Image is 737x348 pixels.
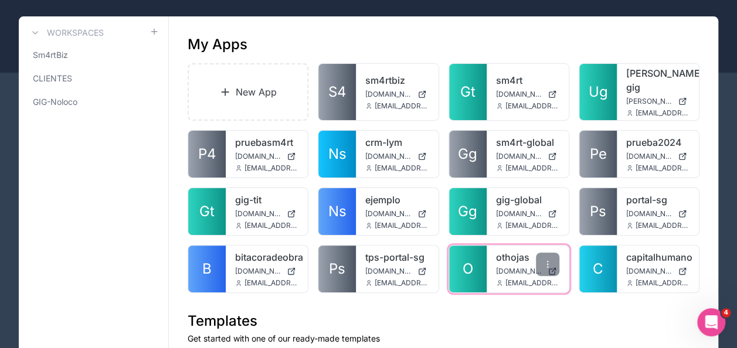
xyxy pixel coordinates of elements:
[505,278,559,288] span: [EMAIL_ADDRESS][DOMAIN_NAME]
[593,260,603,278] span: C
[365,152,429,161] a: [DOMAIN_NAME]
[626,152,673,161] span: [DOMAIN_NAME]
[28,91,159,112] a: GIG-Noloco
[496,209,543,219] span: [DOMAIN_NAME]
[496,152,543,161] span: [DOMAIN_NAME]
[579,131,617,178] a: Pe
[235,152,282,161] span: [DOMAIN_NAME]
[18,249,28,258] button: Upload attachment
[199,202,215,221] span: Gt
[496,250,559,264] a: othojas
[235,152,298,161] a: [DOMAIN_NAME]
[56,249,65,258] button: Gif picker
[496,135,559,149] a: sm4rt-global
[206,5,227,26] div: Close
[365,250,429,264] a: tps-portal-sg
[19,7,183,76] div: Thanks for the email and the link. Could you please try setting your browser zoom to 100% and see...
[626,97,690,106] a: [PERSON_NAME][DOMAIN_NAME]
[8,5,30,27] button: go back
[235,135,298,149] a: pruebasm4rt
[235,193,298,207] a: gig-tit
[235,267,282,276] span: [DOMAIN_NAME]
[626,209,690,219] a: [DOMAIN_NAME]
[496,193,559,207] a: gig-global
[375,278,429,288] span: [EMAIL_ADDRESS][DOMAIN_NAME]
[375,221,429,230] span: [EMAIL_ADDRESS][DOMAIN_NAME]
[463,260,473,278] span: O
[47,27,104,39] h3: Workspaces
[42,154,225,191] div: They needed to put on over 150% of zoom to work it out, it¿ think its a lot
[579,245,617,292] a: C
[636,163,690,173] span: [EMAIL_ADDRESS][DOMAIN_NAME]
[329,260,345,278] span: Ps
[52,161,216,184] div: They needed to put on over 150% of zoom to work it out, it¿ think its a lot
[626,152,690,161] a: [DOMAIN_NAME]
[496,209,559,219] a: [DOMAIN_NAME]
[10,224,225,244] textarea: Message…
[365,135,429,149] a: crm-lym
[579,64,617,120] a: Ug
[37,249,46,258] button: Emoji picker
[496,90,559,99] a: [DOMAIN_NAME]
[626,66,690,94] a: [PERSON_NAME]-gig
[188,63,308,121] a: New App
[589,145,606,163] span: Pe
[449,245,487,292] a: O
[579,188,617,235] a: Ps
[9,210,42,231] img: Typing
[505,221,559,230] span: [EMAIL_ADDRESS][DOMAIN_NAME]
[588,83,607,101] span: Ug
[626,135,690,149] a: prueba2024
[375,101,429,111] span: [EMAIL_ADDRESS][DOMAIN_NAME]
[33,6,52,25] img: Profile image for Caleb
[33,96,77,108] span: GIG-Noloco
[626,193,690,207] a: portal-sg
[328,145,347,163] span: Ns
[57,15,80,26] p: Active
[505,101,559,111] span: [EMAIL_ADDRESS][DOMAIN_NAME]
[188,35,247,54] h1: My Apps
[9,104,225,154] div: Regina says…
[496,73,559,87] a: sm4rt
[42,104,225,153] div: With the 100% os zoom for me worked well the comments, but for other users didnt
[202,260,212,278] span: B
[505,163,559,173] span: [EMAIL_ADDRESS][DOMAIN_NAME]
[28,26,104,40] a: Workspaces
[365,267,412,276] span: [DOMAIN_NAME]
[636,221,690,230] span: [EMAIL_ADDRESS][DOMAIN_NAME]
[188,131,226,178] a: P4
[318,188,356,235] a: Ns
[318,131,356,178] a: Ns
[74,249,84,258] button: Start recording
[496,267,543,276] span: [DOMAIN_NAME]
[244,163,298,173] span: [EMAIL_ADDRESS][DOMAIN_NAME]
[365,209,429,219] a: [DOMAIN_NAME]
[626,97,673,106] span: [PERSON_NAME][DOMAIN_NAME]
[28,45,159,66] a: Sm4rtBiz
[52,111,216,146] div: With the 100% os zoom for me worked well the comments, but for other users didnt
[328,83,347,101] span: S4
[235,250,298,264] a: bitacoradeobra
[449,64,487,120] a: Gt
[188,312,699,330] h1: Templates
[318,245,356,292] a: Ps
[19,86,72,93] div: Caleb • 1h ago
[188,188,226,235] a: Gt
[697,308,725,336] iframe: Intercom live chat
[57,6,83,15] h1: Caleb
[365,193,429,207] a: ejemplo
[449,131,487,178] a: Gg
[721,308,731,318] span: 4
[365,90,412,99] span: [DOMAIN_NAME]
[235,209,298,219] a: [DOMAIN_NAME]
[375,163,429,173] span: [EMAIL_ADDRESS][DOMAIN_NAME]
[33,73,72,84] span: CLIENTES
[626,267,690,276] a: [DOMAIN_NAME]
[235,267,298,276] a: [DOMAIN_NAME]
[636,108,690,118] span: [EMAIL_ADDRESS][DOMAIN_NAME]
[365,209,412,219] span: [DOMAIN_NAME]
[496,90,543,99] span: [DOMAIN_NAME]
[626,267,673,276] span: [DOMAIN_NAME]
[28,68,159,89] a: CLIENTES
[460,83,476,101] span: Gt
